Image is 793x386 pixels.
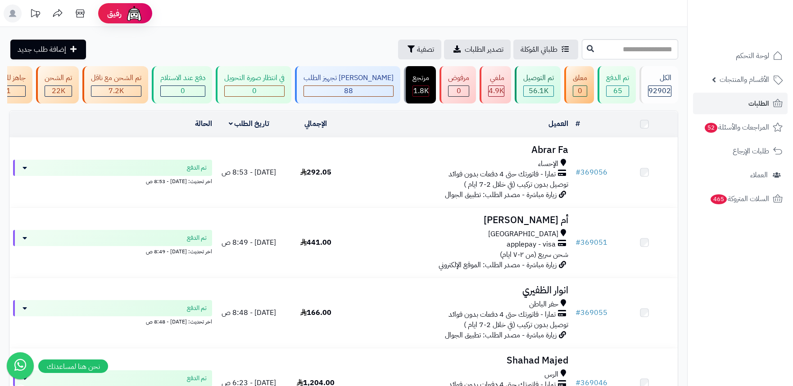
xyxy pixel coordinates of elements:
span: 1 [6,85,11,96]
span: 88 [344,85,353,96]
span: تصفية [417,44,434,55]
span: تم الدفع [187,163,207,172]
a: تاريخ الطلب [229,118,270,129]
span: 0 [252,85,257,96]
h3: Abrar Fa [353,145,568,155]
a: دفع عند الاستلام 0 [150,66,214,103]
span: الأقسام والمنتجات [720,73,769,86]
div: ملغي [488,73,504,83]
a: معلق 0 [562,66,596,103]
h3: انوار الظفيري [353,285,568,296]
a: #369056 [575,167,607,178]
a: مرتجع 1.8K [402,66,438,103]
span: 0 [578,85,582,96]
div: 0 [225,86,284,96]
span: 0 [457,85,461,96]
div: [PERSON_NAME] تجهيز الطلب [304,73,394,83]
span: 1.8K [413,85,429,96]
a: الحالة [195,118,212,129]
div: تم التوصيل [523,73,554,83]
div: 0 [449,86,469,96]
div: 0 [161,86,205,96]
span: 4.9K [489,85,504,96]
a: طلباتي المُوكلة [513,40,578,59]
div: 1763 [413,86,429,96]
div: دفع عند الاستلام [160,73,205,83]
span: تم الدفع [187,304,207,313]
span: العملاء [750,169,768,181]
a: الكل92902 [638,66,680,103]
span: زيارة مباشرة - مصدر الطلب: الموقع الإلكتروني [439,260,557,270]
div: اخر تحديث: [DATE] - 8:49 ص [13,246,212,256]
span: 292.05 [300,167,331,178]
span: تمارا - فاتورتك حتى 4 دفعات بدون فوائد [449,169,556,180]
h3: أم [PERSON_NAME] [353,215,568,225]
div: اخر تحديث: [DATE] - 8:53 ص [13,176,212,185]
span: حفر الباطن [529,299,558,310]
a: العميل [548,118,568,129]
span: تم الدفع [187,374,207,383]
div: 88 [304,86,393,96]
span: رفيق [107,8,122,19]
span: زيارة مباشرة - مصدر الطلب: تطبيق الجوال [445,189,557,200]
span: # [575,307,580,318]
span: تم الدفع [187,233,207,242]
div: 4919 [489,86,504,96]
span: تمارا - فاتورتك حتى 4 دفعات بدون فوائد [449,310,556,320]
a: تم الشحن مع ناقل 7.2K [81,66,150,103]
span: 441.00 [300,237,331,248]
div: تم الدفع [606,73,629,83]
span: لوحة التحكم [736,49,769,62]
span: 0 [181,85,185,96]
div: 56065 [524,86,553,96]
span: [DATE] - 8:53 ص [222,167,276,178]
span: إضافة طلب جديد [18,44,66,55]
div: معلق [573,73,587,83]
a: الإجمالي [304,118,327,129]
span: 166.00 [300,307,331,318]
a: ملغي 4.9K [478,66,513,103]
div: 22030 [45,86,72,96]
span: # [575,237,580,248]
div: اخر تحديث: [DATE] - 8:48 ص [13,316,212,326]
span: الرس [544,369,558,380]
div: تم الشحن مع ناقل [91,73,141,83]
a: تم الدفع 65 [596,66,638,103]
span: [DATE] - 8:49 ص [222,237,276,248]
a: [PERSON_NAME] تجهيز الطلب 88 [293,66,402,103]
span: توصيل بدون تركيب (في خلال 2-7 ايام ) [464,179,568,190]
div: 0 [573,86,587,96]
div: 65 [607,86,629,96]
a: #369051 [575,237,607,248]
span: الطلبات [748,97,769,110]
span: 465 [711,194,727,204]
a: تم التوصيل 56.1K [513,66,562,103]
span: طلباتي المُوكلة [521,44,557,55]
a: العملاء [693,164,788,186]
span: 92902 [648,85,671,96]
span: طلبات الإرجاع [733,145,769,157]
a: تم الشحن 22K [34,66,81,103]
span: 22K [52,85,65,96]
span: # [575,167,580,178]
div: مرتجع [412,73,429,83]
span: زيارة مباشرة - مصدر الطلب: تطبيق الجوال [445,330,557,341]
div: الكل [648,73,671,83]
div: مرفوض [448,73,469,83]
a: تصدير الطلبات [444,40,511,59]
a: في انتظار صورة التحويل 0 [214,66,293,103]
span: السلات المتروكة [710,193,769,205]
a: طلبات الإرجاع [693,140,788,162]
span: [DATE] - 8:48 ص [222,307,276,318]
a: السلات المتروكة465 [693,188,788,210]
a: الطلبات [693,93,788,114]
span: الإحساء [538,159,558,169]
span: المراجعات والأسئلة [704,121,769,134]
span: 56.1K [529,85,548,96]
img: ai-face.png [125,4,143,22]
a: # [575,118,580,129]
a: إضافة طلب جديد [10,40,86,59]
h3: Shahad Majed [353,355,568,366]
a: لوحة التحكم [693,45,788,67]
span: 7.2K [109,85,124,96]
